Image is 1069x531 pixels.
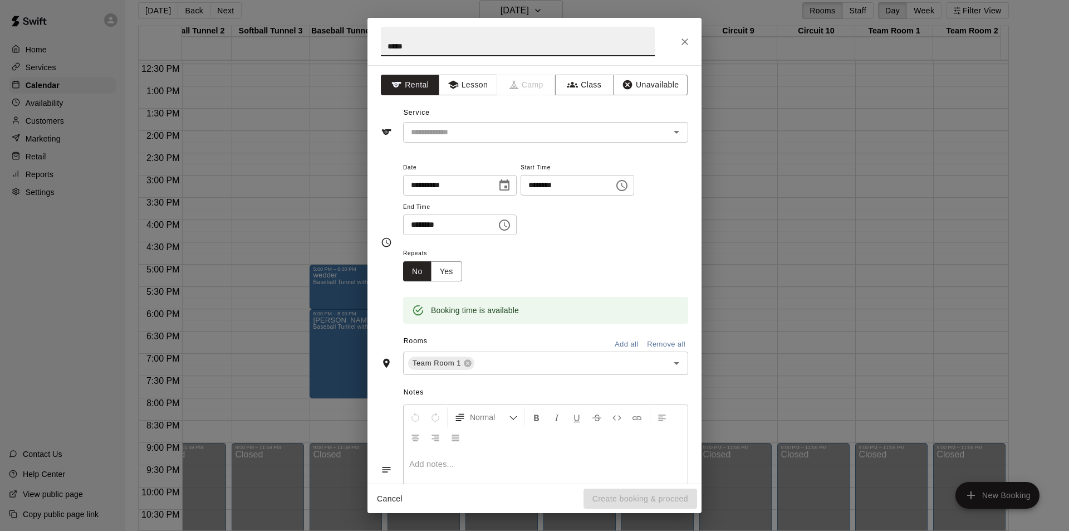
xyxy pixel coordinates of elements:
[669,355,684,371] button: Open
[607,407,626,427] button: Insert Code
[547,407,566,427] button: Format Italics
[431,261,462,282] button: Yes
[527,407,546,427] button: Format Bold
[403,200,517,215] span: End Time
[426,407,445,427] button: Redo
[587,407,606,427] button: Format Strikethrough
[404,384,688,402] span: Notes
[408,358,465,369] span: Team Room 1
[653,407,671,427] button: Left Align
[404,109,430,116] span: Service
[450,407,522,427] button: Formatting Options
[381,358,392,369] svg: Rooms
[403,246,471,261] span: Repeats
[403,160,517,176] span: Date
[611,174,633,197] button: Choose time, selected time is 5:30 PM
[555,75,614,95] button: Class
[493,174,516,197] button: Choose date, selected date is Sep 11, 2025
[381,237,392,248] svg: Timing
[406,427,425,447] button: Center Align
[381,126,392,138] svg: Service
[426,427,445,447] button: Right Align
[403,261,462,282] div: outlined button group
[381,464,392,475] svg: Notes
[609,336,644,353] button: Add all
[372,489,408,509] button: Cancel
[404,337,428,345] span: Rooms
[567,407,586,427] button: Format Underline
[497,75,556,95] span: Camps can only be created in the Services page
[627,407,646,427] button: Insert Link
[381,75,439,95] button: Rental
[675,32,695,52] button: Close
[669,124,684,140] button: Open
[493,214,516,236] button: Choose time, selected time is 6:00 PM
[408,357,474,370] div: Team Room 1
[521,160,634,176] span: Start Time
[446,427,465,447] button: Justify Align
[403,261,431,282] button: No
[431,300,519,320] div: Booking time is available
[470,412,509,423] span: Normal
[644,336,688,353] button: Remove all
[406,407,425,427] button: Undo
[439,75,497,95] button: Lesson
[613,75,688,95] button: Unavailable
